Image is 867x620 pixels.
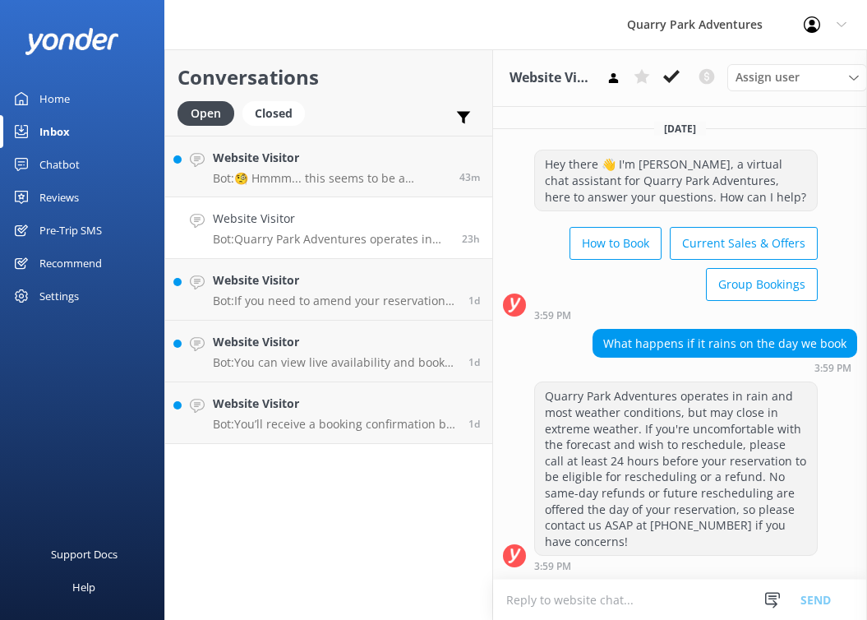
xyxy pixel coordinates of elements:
[654,122,706,136] span: [DATE]
[213,171,447,186] p: Bot: 🧐 Hmmm... this seems to be a question better suited for one of our helpful team members. Fee...
[39,247,102,280] div: Recommend
[213,232,450,247] p: Bot: Quarry Park Adventures operates in rain and most weather conditions, but may close in extrem...
[534,562,571,571] strong: 3:59 PM
[593,362,857,373] div: Sep 21 2025 03:59pm (UTC -07:00) America/Tijuana
[39,148,80,181] div: Chatbot
[165,382,492,444] a: Website VisitorBot:You’ll receive a booking confirmation by email after completing your reservati...
[213,149,447,167] h4: Website Visitor
[39,280,79,312] div: Settings
[213,210,450,228] h4: Website Visitor
[242,101,305,126] div: Closed
[165,321,492,382] a: Website VisitorBot:You can view live availability and book tickets online at [URL][DOMAIN_NAME].1d
[51,538,118,571] div: Support Docs
[468,417,480,431] span: Sep 20 2025 06:20pm (UTC -07:00) America/Tijuana
[814,363,851,373] strong: 3:59 PM
[25,28,119,55] img: yonder-white-logo.png
[593,330,856,358] div: What happens if it rains on the day we book
[727,64,867,90] div: Assign User
[570,227,662,260] button: How to Book
[39,181,79,214] div: Reviews
[534,309,818,321] div: Sep 21 2025 03:59pm (UTC -07:00) America/Tijuana
[213,294,456,308] p: Bot: If you need to amend your reservation, please contact the Quarry Park team at [PHONE_NUMBER]...
[706,268,818,301] button: Group Bookings
[213,395,456,413] h4: Website Visitor
[510,67,593,89] h3: Website Visitor
[39,82,70,115] div: Home
[534,311,571,321] strong: 3:59 PM
[178,101,234,126] div: Open
[468,294,480,308] span: Sep 20 2025 08:44pm (UTC -07:00) America/Tijuana
[213,271,456,289] h4: Website Visitor
[165,136,492,197] a: Website VisitorBot:🧐 Hmmm... this seems to be a question better suited for one of our helpful tea...
[39,214,102,247] div: Pre-Trip SMS
[535,382,817,555] div: Quarry Park Adventures operates in rain and most weather conditions, but may close in extreme wea...
[534,560,818,571] div: Sep 21 2025 03:59pm (UTC -07:00) America/Tijuana
[468,355,480,369] span: Sep 20 2025 07:47pm (UTC -07:00) America/Tijuana
[213,333,456,351] h4: Website Visitor
[242,104,313,122] a: Closed
[459,170,480,184] span: Sep 22 2025 02:49pm (UTC -07:00) America/Tijuana
[213,355,456,370] p: Bot: You can view live availability and book tickets online at [URL][DOMAIN_NAME].
[213,417,456,432] p: Bot: You’ll receive a booking confirmation by email after completing your reservation. If you did...
[165,259,492,321] a: Website VisitorBot:If you need to amend your reservation, please contact the Quarry Park team at ...
[165,197,492,259] a: Website VisitorBot:Quarry Park Adventures operates in rain and most weather conditions, but may c...
[736,68,800,86] span: Assign user
[178,104,242,122] a: Open
[535,150,817,211] div: Hey there 👋 I'm [PERSON_NAME], a virtual chat assistant for Quarry Park Adventures, here to answe...
[39,115,70,148] div: Inbox
[462,232,480,246] span: Sep 21 2025 03:59pm (UTC -07:00) America/Tijuana
[72,571,95,604] div: Help
[670,227,818,260] button: Current Sales & Offers
[178,62,480,93] h2: Conversations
